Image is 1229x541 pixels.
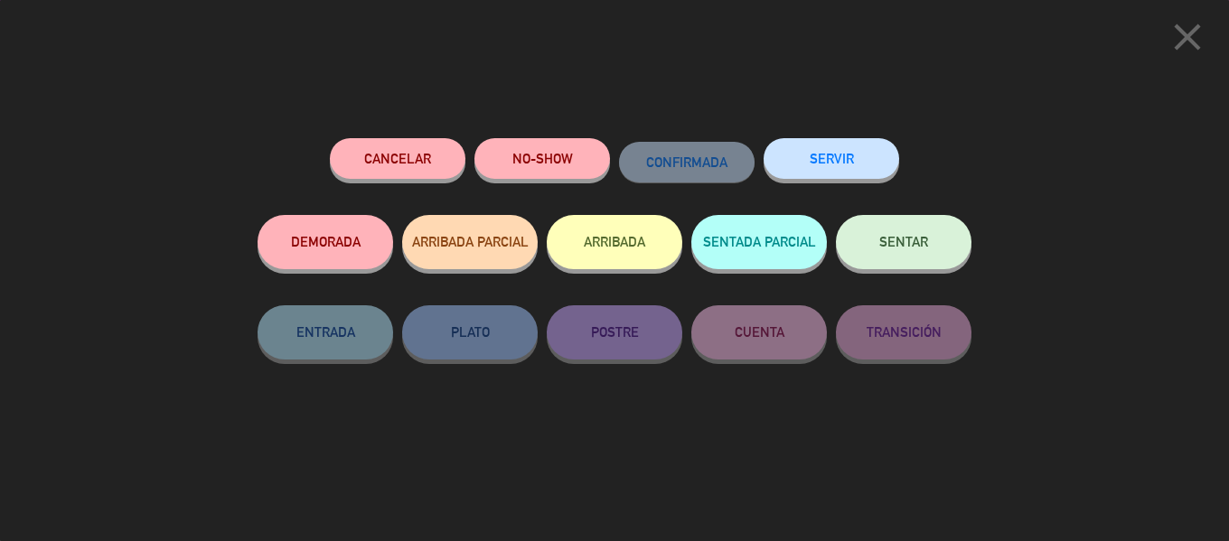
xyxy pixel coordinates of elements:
[1159,14,1215,67] button: close
[474,138,610,179] button: NO-SHOW
[619,142,755,182] button: CONFIRMADA
[258,305,393,359] button: ENTRADA
[879,234,928,249] span: SENTAR
[836,305,971,359] button: TRANSICIÓN
[691,305,827,359] button: CUENTA
[646,154,727,170] span: CONFIRMADA
[836,215,971,269] button: SENTAR
[547,215,682,269] button: ARRIBADA
[402,305,538,359] button: PLATO
[1165,14,1210,60] i: close
[258,215,393,269] button: DEMORADA
[547,305,682,359] button: POSTRE
[764,138,899,179] button: SERVIR
[330,138,465,179] button: Cancelar
[412,234,529,249] span: ARRIBADA PARCIAL
[691,215,827,269] button: SENTADA PARCIAL
[402,215,538,269] button: ARRIBADA PARCIAL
